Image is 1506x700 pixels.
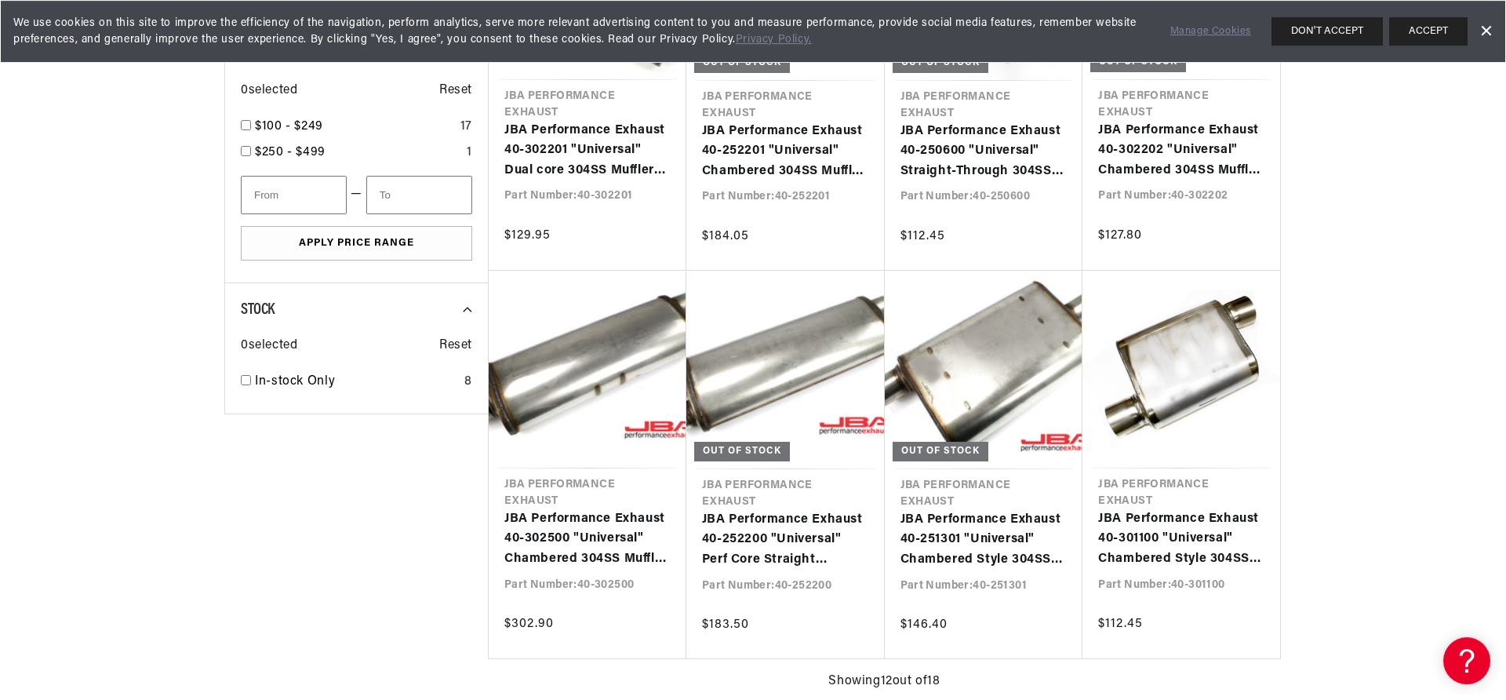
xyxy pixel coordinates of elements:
span: We use cookies on this site to improve the efficiency of the navigation, perform analytics, serve... [13,15,1148,48]
span: Reset [439,336,472,356]
div: 8 [464,372,472,392]
span: $250 - $499 [255,146,326,159]
a: Dismiss Banner [1474,20,1497,43]
span: 0 selected [241,81,297,101]
button: DON'T ACCEPT [1271,17,1383,46]
span: Stock [241,302,275,318]
input: From [241,176,347,214]
a: JBA Performance Exhaust 40-252200 "Universal" Perf Core Straight Through 304SS Muffler 22"X8"X5" ... [702,510,869,571]
a: JBA Performance Exhaust 40-302201 "Universal" Dual core 304SS Muffler 22"X11"X6" 3" Inlet Diameter [504,121,671,181]
a: JBA Performance Exhaust 40-302500 "Universal" Chambered 304SS Muffler 22"X8"X5" 3" Center/Dual out [504,509,671,570]
a: JBA Performance Exhaust 40-251301 "Universal" Chambered Style 304SS Muffler 13"x9.75"x4" 2.5" Inl... [900,510,1068,571]
button: ACCEPT [1389,17,1468,46]
div: 17 [460,117,472,137]
span: Reset [439,81,472,101]
span: 0 selected [241,336,297,356]
a: Manage Cookies [1170,24,1251,40]
a: JBA Performance Exhaust 40-250600 "Universal" Straight-Through 304SS Muffler 6"x6"x4" 2.5" Inlet ... [900,122,1068,182]
div: 1 [467,143,472,163]
a: JBA Performance Exhaust 40-301100 "Universal" Chambered Style 304SS Muffler 11"x9.75"x4" 3" Inlet... [1098,509,1264,570]
span: — [351,184,362,205]
a: In-stock Only [255,372,458,392]
a: Privacy Policy. [736,34,812,46]
a: JBA Performance Exhaust 40-302202 "Universal" Chambered 304SS Muffler 22"X8"X5" 3" Center/Center [1098,121,1264,181]
span: $100 - $249 [255,120,323,133]
a: JBA Performance Exhaust 40-252201 "Universal" Chambered 304SS Muffler 22"X7" Round 2.5" Offset/Of... [702,122,869,182]
span: Showing 12 out of 18 [828,672,940,692]
input: To [366,176,472,214]
button: Apply Price Range [241,226,472,261]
